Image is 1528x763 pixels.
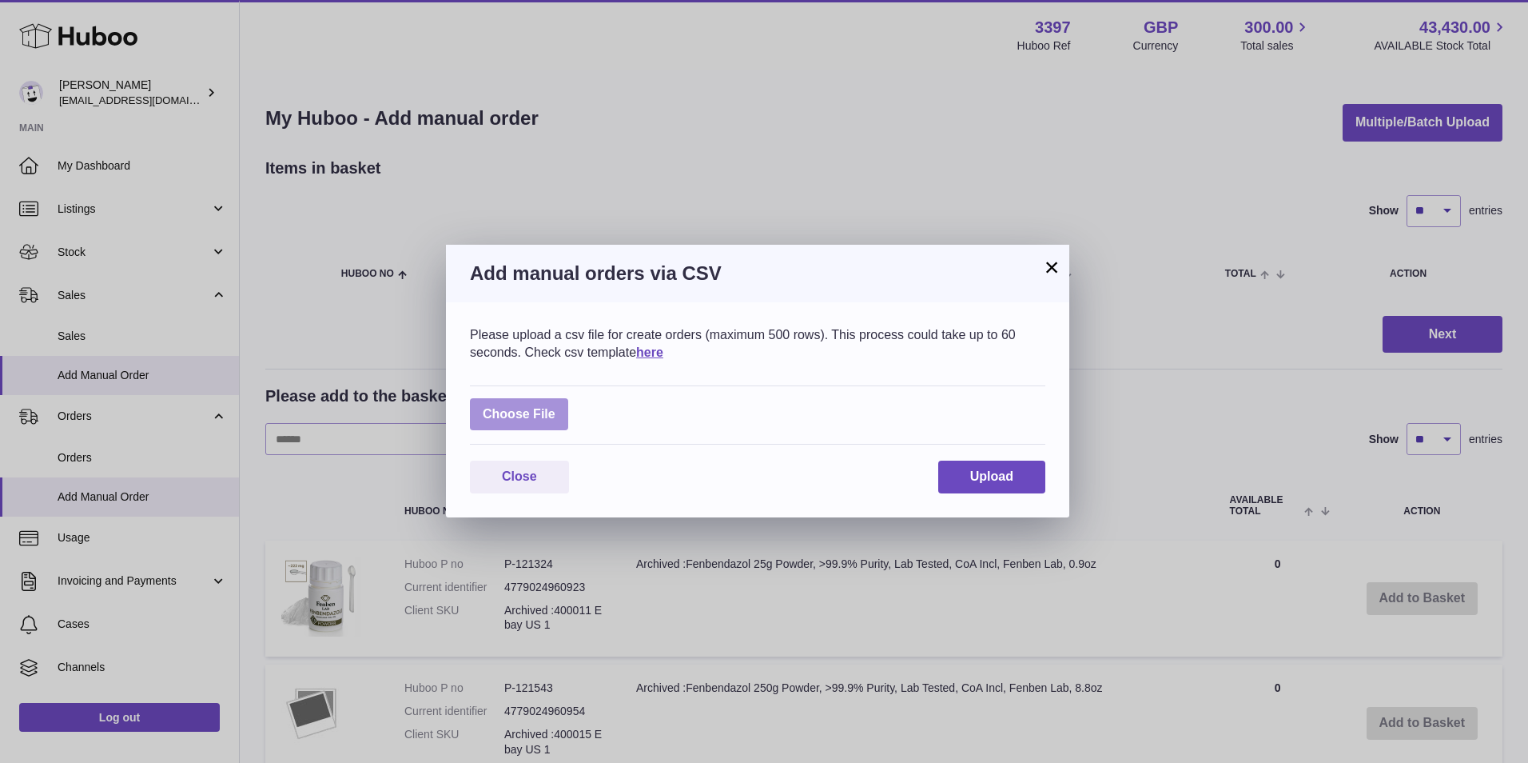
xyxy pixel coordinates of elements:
span: Close [502,469,537,483]
button: Upload [938,461,1045,493]
span: Upload [970,469,1013,483]
button: Close [470,461,569,493]
span: Choose File [470,398,568,431]
a: here [636,346,663,359]
button: × [1042,258,1061,277]
div: Please upload a csv file for create orders (maximum 500 rows). This process could take up to 60 s... [470,326,1045,361]
h3: Add manual orders via CSV [470,261,1045,286]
